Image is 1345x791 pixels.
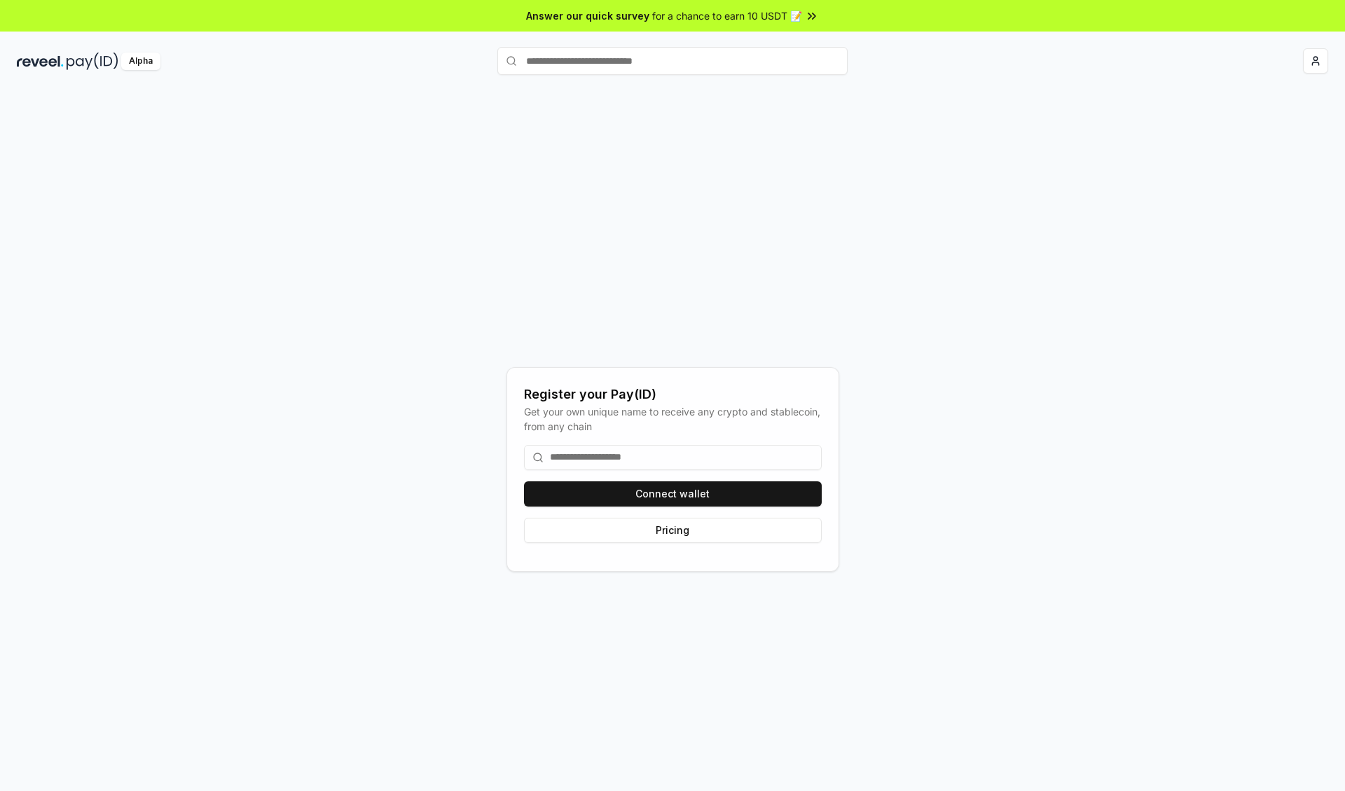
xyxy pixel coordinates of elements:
div: Get your own unique name to receive any crypto and stablecoin, from any chain [524,404,822,434]
img: reveel_dark [17,53,64,70]
span: Answer our quick survey [526,8,649,23]
div: Register your Pay(ID) [524,385,822,404]
div: Alpha [121,53,160,70]
button: Connect wallet [524,481,822,507]
button: Pricing [524,518,822,543]
img: pay_id [67,53,118,70]
span: for a chance to earn 10 USDT 📝 [652,8,802,23]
